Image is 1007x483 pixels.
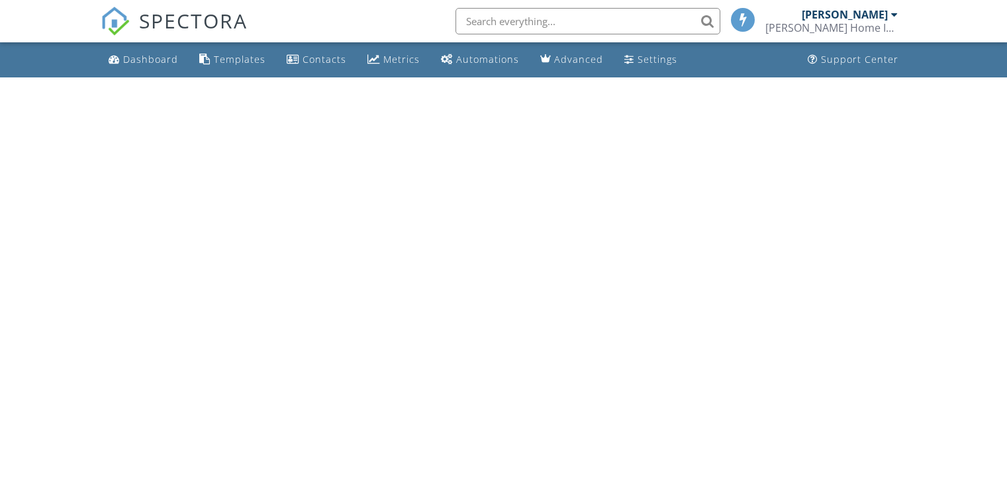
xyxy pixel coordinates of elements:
[103,48,183,72] a: Dashboard
[638,53,677,66] div: Settings
[765,21,898,34] div: Phil Knox Home Inspections LLC
[101,18,248,46] a: SPECTORA
[214,53,265,66] div: Templates
[281,48,352,72] a: Contacts
[123,53,178,66] div: Dashboard
[619,48,683,72] a: Settings
[535,48,608,72] a: Advanced
[802,8,888,21] div: [PERSON_NAME]
[362,48,425,72] a: Metrics
[821,53,898,66] div: Support Center
[554,53,603,66] div: Advanced
[456,53,519,66] div: Automations
[303,53,346,66] div: Contacts
[101,7,130,36] img: The Best Home Inspection Software - Spectora
[456,8,720,34] input: Search everything...
[139,7,248,34] span: SPECTORA
[802,48,904,72] a: Support Center
[194,48,271,72] a: Templates
[383,53,420,66] div: Metrics
[436,48,524,72] a: Automations (Basic)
